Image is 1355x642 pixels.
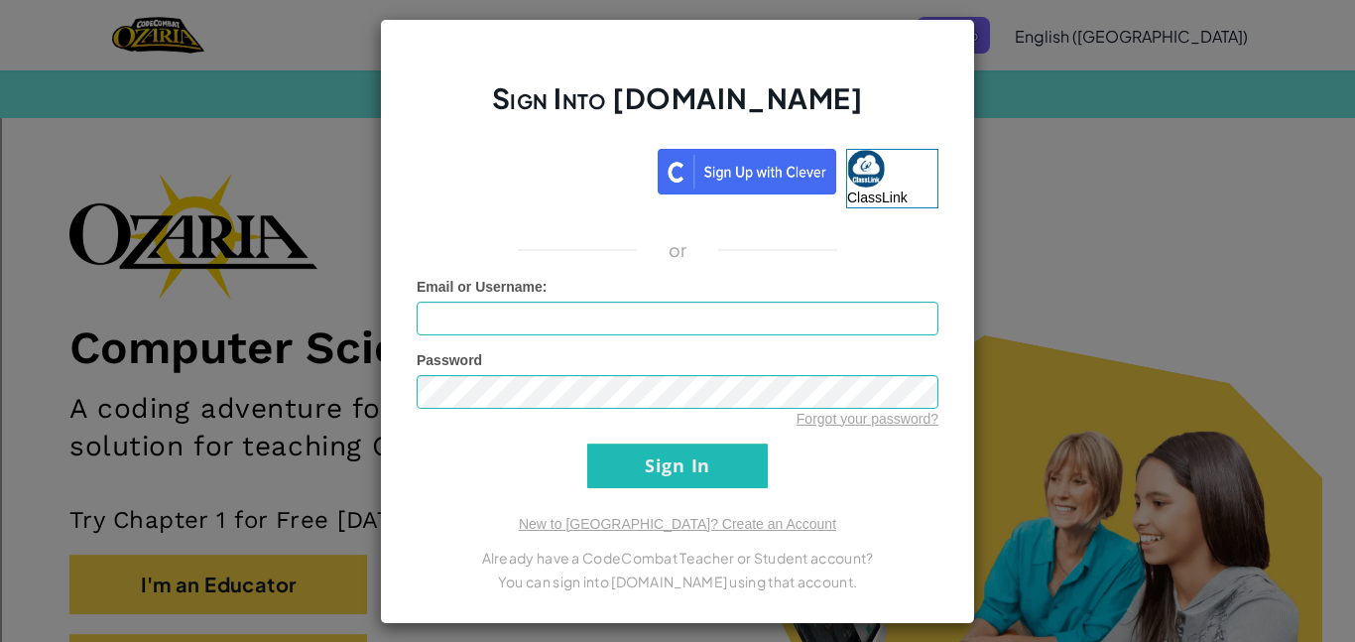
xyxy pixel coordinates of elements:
[417,352,482,368] span: Password
[417,279,543,295] span: Email or Username
[417,277,548,297] label: :
[8,133,1347,151] div: Move To ...
[8,26,1347,44] div: Sort New > Old
[417,570,938,593] p: You can sign into [DOMAIN_NAME] using that account.
[669,238,687,262] p: or
[8,44,1347,62] div: Move To ...
[8,8,1347,26] div: Sort A > Z
[417,546,938,570] p: Already have a CodeCombat Teacher or Student account?
[8,62,1347,79] div: Delete
[407,147,658,191] iframe: Sign in with Google Button
[797,411,938,427] a: Forgot your password?
[847,150,885,188] img: classlink-logo-small.png
[519,516,836,532] a: New to [GEOGRAPHIC_DATA]? Create an Account
[658,149,836,194] img: clever_sso_button@2x.png
[417,79,938,137] h2: Sign Into [DOMAIN_NAME]
[847,190,908,205] span: ClassLink
[8,97,1347,115] div: Sign out
[8,115,1347,133] div: Rename
[587,444,768,488] input: Sign In
[8,79,1347,97] div: Options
